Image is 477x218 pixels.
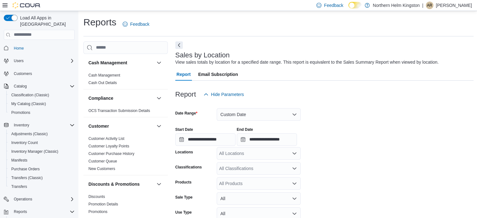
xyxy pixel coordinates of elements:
span: Purchase Orders [11,167,40,172]
button: Open list of options [292,181,297,186]
label: Products [175,180,192,185]
button: Compliance [155,94,163,102]
a: Customer Purchase History [88,152,135,156]
span: Adjustments (Classic) [9,130,75,138]
span: Classification (Classic) [9,91,75,99]
span: Inventory Manager (Classic) [9,148,75,155]
p: | [422,2,423,9]
span: My Catalog (Classic) [9,100,75,108]
span: Hide Parameters [211,91,244,98]
button: Reports [1,207,77,216]
span: Customer Loyalty Points [88,144,129,149]
a: Discounts [88,194,105,199]
label: End Date [237,127,253,132]
span: Reports [11,208,75,215]
button: Manifests [6,156,77,165]
input: Dark Mode [348,2,362,8]
a: Customers [11,70,34,77]
span: Transfers (Classic) [11,175,43,180]
a: Transfers (Classic) [9,174,45,182]
button: Custom Date [217,108,301,121]
span: Catalog [14,84,27,89]
h3: Discounts & Promotions [88,181,140,187]
span: Inventory Count [9,139,75,146]
span: Inventory Manager (Classic) [11,149,58,154]
a: Promotion Details [88,202,118,206]
label: Sale Type [175,195,193,200]
a: OCS Transaction Submission Details [88,109,150,113]
button: Home [1,44,77,53]
button: Customer [88,123,154,129]
span: Home [14,46,24,51]
a: Purchase Orders [9,165,42,173]
a: Promotions [9,109,33,116]
span: Feedback [324,2,343,8]
span: Transfers [11,184,27,189]
button: Transfers [6,182,77,191]
div: Compliance [83,107,168,117]
label: Start Date [175,127,193,132]
button: Operations [1,195,77,204]
button: Cash Management [155,59,163,66]
span: Customers [11,70,75,77]
button: Next [175,41,183,49]
span: Reports [14,209,27,214]
span: AR [427,2,432,9]
button: Cash Management [88,60,154,66]
span: Inventory Count [11,140,38,145]
img: Cova [13,2,41,8]
div: Cash Management [83,72,168,89]
button: Discounts & Promotions [88,181,154,187]
label: Date Range [175,111,198,116]
span: Report [177,68,191,81]
span: My Catalog (Classic) [11,101,46,106]
a: Transfers [9,183,29,190]
span: Users [14,58,24,63]
a: Customer Queue [88,159,117,163]
div: Discounts & Promotions [83,193,168,218]
span: Email Subscription [198,68,238,81]
button: Catalog [1,82,77,91]
span: Cash Management [88,73,120,78]
div: View sales totals by location for a specified date range. This report is equivalent to the Sales ... [175,59,439,66]
button: Open list of options [292,166,297,171]
span: Promotions [9,109,75,116]
span: Home [11,44,75,52]
input: Press the down key to open a popover containing a calendar. [237,133,297,146]
label: Locations [175,150,193,155]
span: Operations [14,197,32,202]
button: Hide Parameters [201,88,246,101]
button: Catalog [11,82,29,90]
span: Promotions [11,110,30,115]
span: Feedback [130,21,149,27]
a: Cash Management [88,73,120,77]
a: New Customers [88,167,115,171]
h3: Sales by Location [175,51,230,59]
span: Dark Mode [348,8,349,9]
h3: Cash Management [88,60,127,66]
a: Inventory Count [9,139,40,146]
span: Customers [14,71,32,76]
button: Inventory [11,121,32,129]
span: Purchase Orders [9,165,75,173]
button: All [217,192,301,205]
span: Catalog [11,82,75,90]
button: Purchase Orders [6,165,77,173]
label: Use Type [175,210,192,215]
p: Northern Helm Kingston [373,2,420,9]
button: Users [1,56,77,65]
button: Discounts & Promotions [155,180,163,188]
button: Open list of options [292,151,297,156]
button: Classification (Classic) [6,91,77,99]
h3: Report [175,91,196,98]
button: Operations [11,195,35,203]
a: Cash Out Details [88,81,117,85]
span: Operations [11,195,75,203]
a: Feedback [120,18,152,30]
span: Promotion Details [88,202,118,207]
span: Manifests [11,158,27,163]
